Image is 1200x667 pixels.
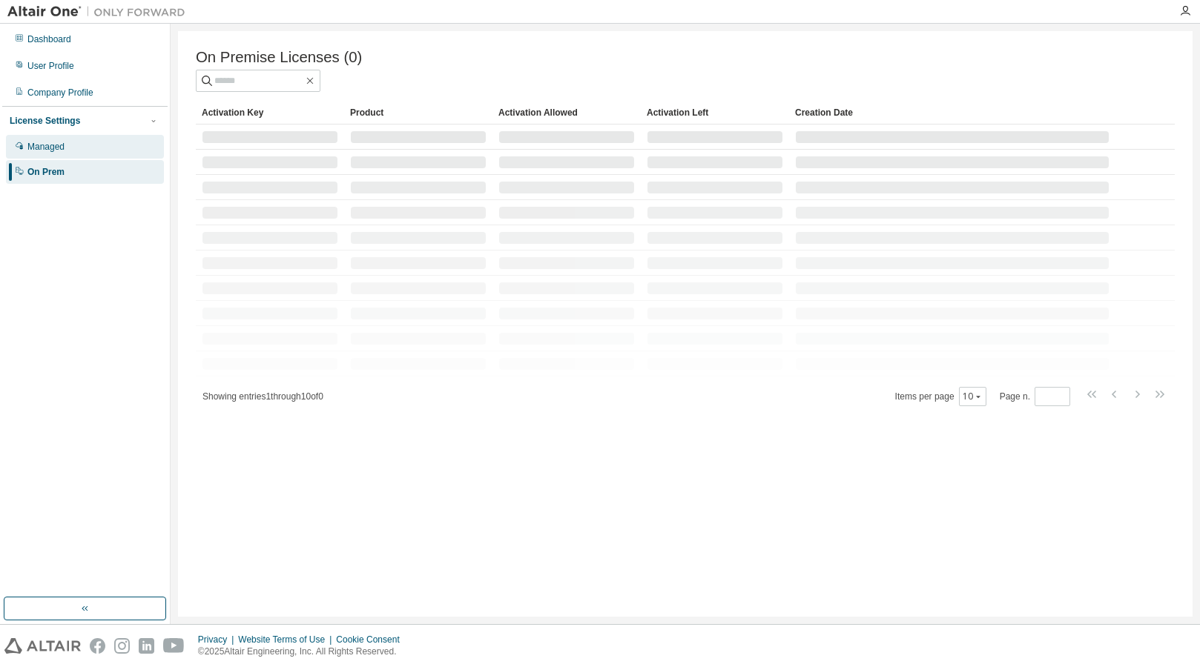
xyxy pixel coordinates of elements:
[963,391,983,402] button: 10
[139,638,154,654] img: linkedin.svg
[647,101,783,125] div: Activation Left
[336,634,408,646] div: Cookie Consent
[198,646,409,658] p: © 2025 Altair Engineering, Inc. All Rights Reserved.
[350,101,487,125] div: Product
[114,638,130,654] img: instagram.svg
[27,60,74,72] div: User Profile
[4,638,81,654] img: altair_logo.svg
[895,387,986,406] span: Items per page
[196,49,362,66] span: On Premise Licenses (0)
[27,33,71,45] div: Dashboard
[198,634,238,646] div: Privacy
[498,101,635,125] div: Activation Allowed
[10,115,80,127] div: License Settings
[202,391,323,402] span: Showing entries 1 through 10 of 0
[27,87,93,99] div: Company Profile
[238,634,336,646] div: Website Terms of Use
[1000,387,1070,406] span: Page n.
[27,166,65,178] div: On Prem
[27,141,65,153] div: Managed
[163,638,185,654] img: youtube.svg
[90,638,105,654] img: facebook.svg
[795,101,1110,125] div: Creation Date
[7,4,193,19] img: Altair One
[202,101,338,125] div: Activation Key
